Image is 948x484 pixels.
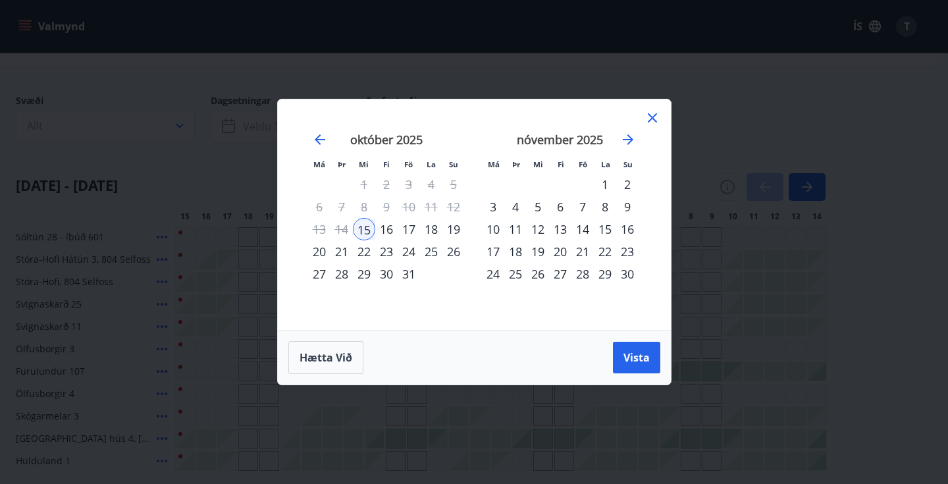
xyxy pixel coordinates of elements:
td: Choose laugardagur, 15. nóvember 2025 as your check-out date. It’s available. [594,218,616,240]
td: Choose mánudagur, 20. október 2025 as your check-out date. It’s available. [308,240,330,263]
td: Not available. miðvikudagur, 1. október 2025 [353,173,375,196]
div: 26 [527,263,549,285]
small: Su [623,159,633,169]
small: Fi [383,159,390,169]
div: 12 [527,218,549,240]
td: Choose laugardagur, 25. október 2025 as your check-out date. It’s available. [420,240,442,263]
td: Choose sunnudagur, 2. nóvember 2025 as your check-out date. It’s available. [616,173,639,196]
td: Choose föstudagur, 21. nóvember 2025 as your check-out date. It’s available. [571,240,594,263]
div: 18 [420,218,442,240]
div: 21 [571,240,594,263]
td: Choose mánudagur, 24. nóvember 2025 as your check-out date. It’s available. [482,263,504,285]
small: Fö [404,159,413,169]
td: Choose föstudagur, 7. nóvember 2025 as your check-out date. It’s available. [571,196,594,218]
td: Not available. fimmtudagur, 2. október 2025 [375,173,398,196]
td: Not available. fimmtudagur, 9. október 2025 [375,196,398,218]
div: 29 [594,263,616,285]
td: Choose laugardagur, 8. nóvember 2025 as your check-out date. It’s available. [594,196,616,218]
div: 25 [420,240,442,263]
td: Not available. þriðjudagur, 7. október 2025 [330,196,353,218]
td: Choose mánudagur, 10. nóvember 2025 as your check-out date. It’s available. [482,218,504,240]
div: 13 [549,218,571,240]
div: 14 [571,218,594,240]
div: 27 [549,263,571,285]
strong: október 2025 [350,132,423,148]
td: Choose miðvikudagur, 26. nóvember 2025 as your check-out date. It’s available. [527,263,549,285]
td: Not available. föstudagur, 10. október 2025 [398,196,420,218]
div: 22 [594,240,616,263]
div: Move backward to switch to the previous month. [312,132,328,148]
td: Choose laugardagur, 18. október 2025 as your check-out date. It’s available. [420,218,442,240]
div: 28 [571,263,594,285]
div: 3 [482,196,504,218]
div: 2 [616,173,639,196]
div: 25 [504,263,527,285]
td: Choose fimmtudagur, 23. október 2025 as your check-out date. It’s available. [375,240,398,263]
td: Choose sunnudagur, 26. október 2025 as your check-out date. It’s available. [442,240,465,263]
div: 6 [549,196,571,218]
div: Move forward to switch to the next month. [620,132,636,148]
td: Not available. þriðjudagur, 14. október 2025 [330,218,353,240]
td: Choose sunnudagur, 16. nóvember 2025 as your check-out date. It’s available. [616,218,639,240]
div: 20 [549,240,571,263]
div: 4 [504,196,527,218]
td: Choose mánudagur, 17. nóvember 2025 as your check-out date. It’s available. [482,240,504,263]
div: 28 [330,263,353,285]
span: Hætta við [300,350,352,365]
small: Mi [359,159,369,169]
div: 24 [398,240,420,263]
div: 16 [375,218,398,240]
div: 31 [398,263,420,285]
div: 1 [594,173,616,196]
td: Choose miðvikudagur, 22. október 2025 as your check-out date. It’s available. [353,240,375,263]
td: Choose sunnudagur, 19. október 2025 as your check-out date. It’s available. [442,218,465,240]
div: 9 [616,196,639,218]
div: 22 [353,240,375,263]
td: Choose laugardagur, 1. nóvember 2025 as your check-out date. It’s available. [594,173,616,196]
td: Not available. laugardagur, 4. október 2025 [420,173,442,196]
td: Choose sunnudagur, 9. nóvember 2025 as your check-out date. It’s available. [616,196,639,218]
div: 19 [442,218,465,240]
div: 30 [375,263,398,285]
div: 23 [616,240,639,263]
button: Hætta við [288,341,363,374]
td: Choose laugardagur, 22. nóvember 2025 as your check-out date. It’s available. [594,240,616,263]
td: Choose þriðjudagur, 4. nóvember 2025 as your check-out date. It’s available. [504,196,527,218]
td: Selected as start date. miðvikudagur, 15. október 2025 [353,218,375,240]
small: Má [488,159,500,169]
div: 29 [353,263,375,285]
small: Má [313,159,325,169]
td: Choose þriðjudagur, 11. nóvember 2025 as your check-out date. It’s available. [504,218,527,240]
td: Choose föstudagur, 24. október 2025 as your check-out date. It’s available. [398,240,420,263]
td: Choose miðvikudagur, 5. nóvember 2025 as your check-out date. It’s available. [527,196,549,218]
div: 8 [594,196,616,218]
div: 21 [330,240,353,263]
td: Not available. laugardagur, 11. október 2025 [420,196,442,218]
div: 17 [398,218,420,240]
td: Choose sunnudagur, 30. nóvember 2025 as your check-out date. It’s available. [616,263,639,285]
td: Choose fimmtudagur, 6. nóvember 2025 as your check-out date. It’s available. [549,196,571,218]
td: Choose föstudagur, 17. október 2025 as your check-out date. It’s available. [398,218,420,240]
small: La [427,159,436,169]
small: Fi [558,159,564,169]
div: 27 [308,263,330,285]
div: 30 [616,263,639,285]
span: Vista [623,350,650,365]
small: Þr [512,159,520,169]
td: Choose föstudagur, 31. október 2025 as your check-out date. It’s available. [398,263,420,285]
div: 23 [375,240,398,263]
td: Choose fimmtudagur, 30. október 2025 as your check-out date. It’s available. [375,263,398,285]
td: Choose miðvikudagur, 29. október 2025 as your check-out date. It’s available. [353,263,375,285]
td: Choose fimmtudagur, 27. nóvember 2025 as your check-out date. It’s available. [549,263,571,285]
div: 20 [308,240,330,263]
td: Choose sunnudagur, 23. nóvember 2025 as your check-out date. It’s available. [616,240,639,263]
td: Choose föstudagur, 28. nóvember 2025 as your check-out date. It’s available. [571,263,594,285]
td: Choose fimmtudagur, 13. nóvember 2025 as your check-out date. It’s available. [549,218,571,240]
div: 11 [504,218,527,240]
td: Choose fimmtudagur, 20. nóvember 2025 as your check-out date. It’s available. [549,240,571,263]
td: Not available. mánudagur, 6. október 2025 [308,196,330,218]
td: Not available. miðvikudagur, 8. október 2025 [353,196,375,218]
small: La [601,159,610,169]
small: Fö [579,159,587,169]
div: 17 [482,240,504,263]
